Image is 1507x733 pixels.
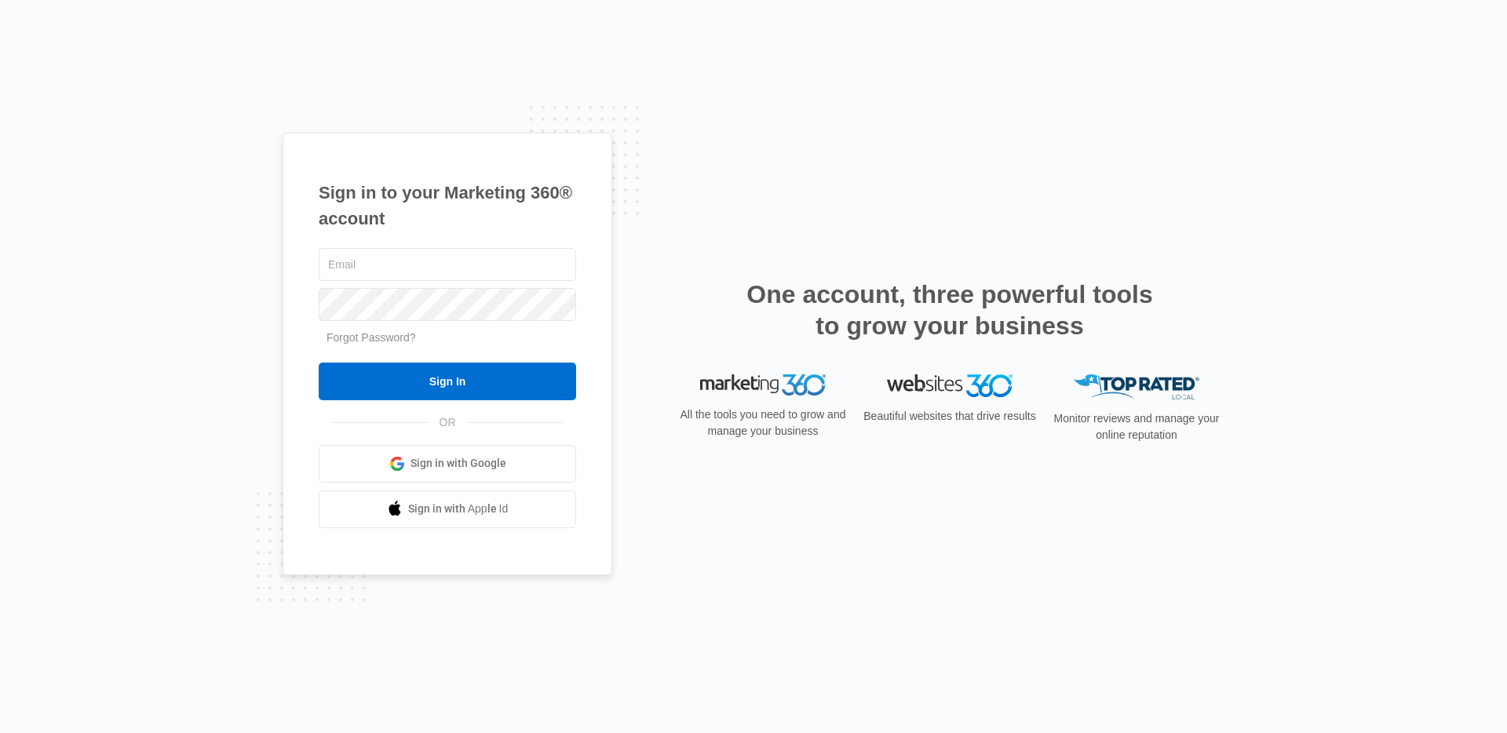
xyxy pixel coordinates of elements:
[742,279,1158,341] h2: One account, three powerful tools to grow your business
[319,490,576,528] a: Sign in with Apple Id
[700,374,826,396] img: Marketing 360
[319,363,576,400] input: Sign In
[887,374,1013,397] img: Websites 360
[1074,374,1199,400] img: Top Rated Local
[411,455,506,472] span: Sign in with Google
[675,407,851,439] p: All the tools you need to grow and manage your business
[408,501,509,517] span: Sign in with Apple Id
[319,248,576,281] input: Email
[319,180,576,232] h1: Sign in to your Marketing 360® account
[327,331,416,344] a: Forgot Password?
[1049,410,1224,443] p: Monitor reviews and manage your online reputation
[862,408,1038,425] p: Beautiful websites that drive results
[319,445,576,483] a: Sign in with Google
[429,414,467,431] span: OR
